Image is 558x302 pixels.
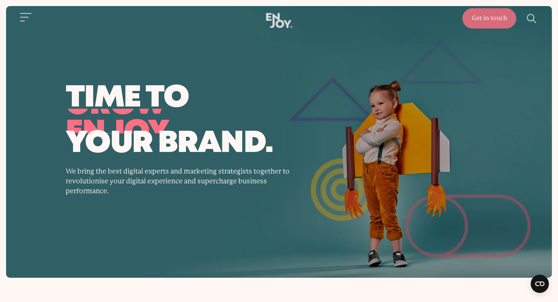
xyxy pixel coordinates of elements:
[531,275,549,293] button: Open CMP widget
[66,88,492,109] span: time to
[462,13,516,33] a: Get in touch
[66,120,169,145] span: enjoy
[66,93,166,118] span: grow
[524,15,540,31] button: Site search
[66,133,492,154] span: your brand.
[66,166,293,196] p: We bring the best digital experts and marketing strategists together to revolutionise your digita...
[18,14,34,30] button: Site navigation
